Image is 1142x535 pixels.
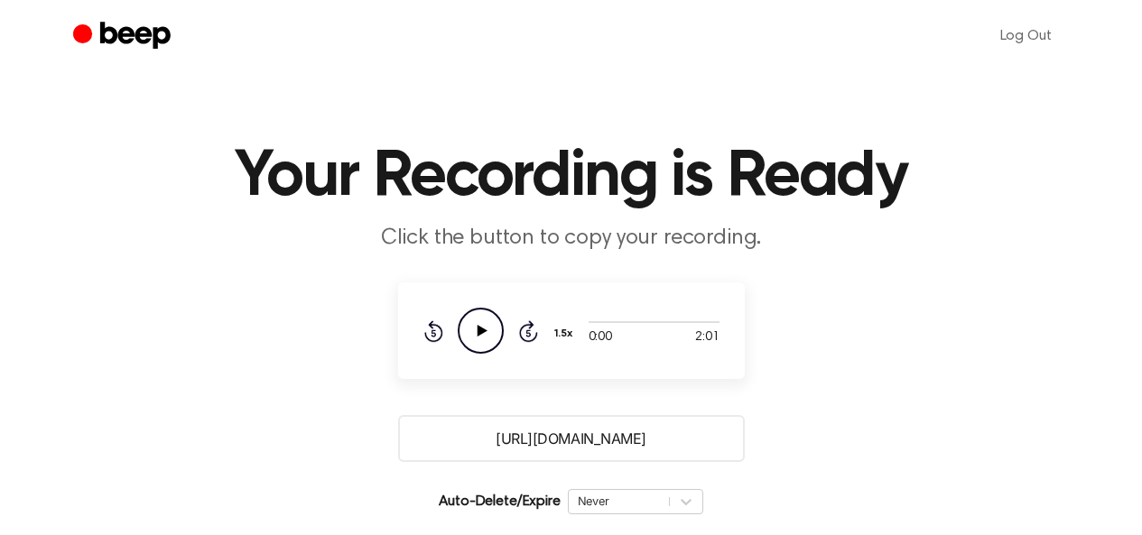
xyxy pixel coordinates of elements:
a: Log Out [982,14,1070,58]
div: Never [578,493,660,510]
h1: Your Recording is Ready [109,144,1034,209]
p: Auto-Delete/Expire [439,491,560,512]
p: Click the button to copy your recording. [225,224,918,254]
a: Beep [73,19,175,54]
span: 2:01 [695,328,719,347]
span: 0:00 [589,328,612,347]
button: 1.5x [552,318,580,349]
